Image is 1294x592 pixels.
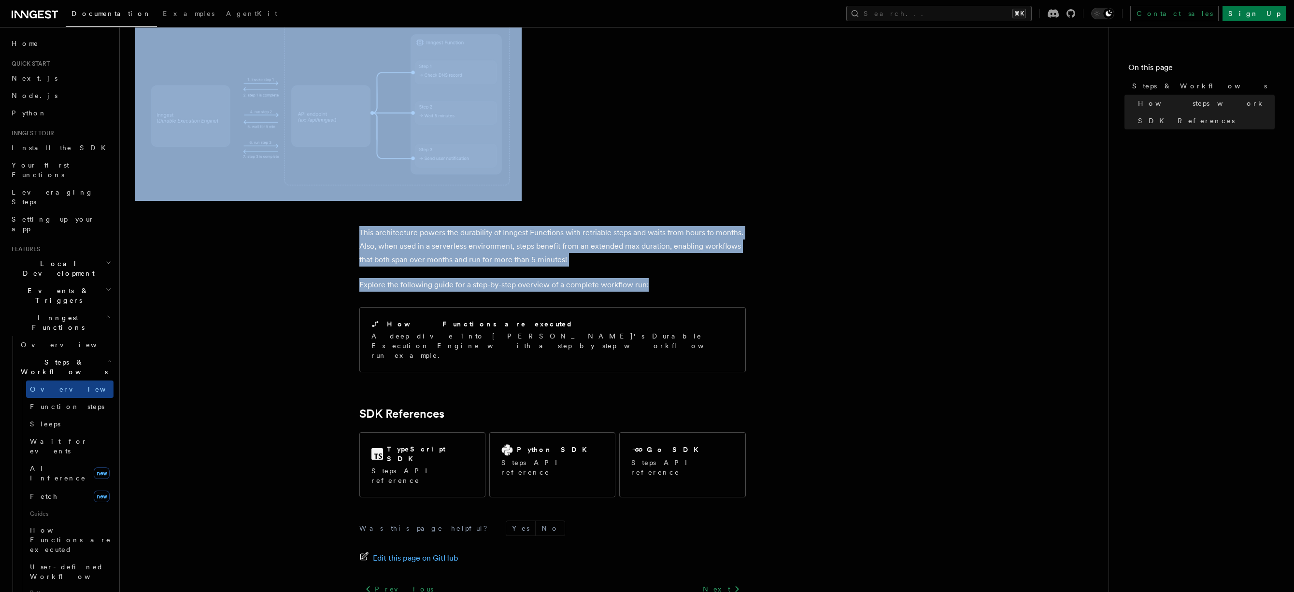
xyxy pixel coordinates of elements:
p: Explore the following guide for a step-by-step overview of a complete workflow run: [359,278,746,292]
span: Documentation [71,10,151,17]
span: Function steps [30,403,104,410]
a: Wait for events [26,433,114,460]
span: Sleeps [30,420,60,428]
span: Next.js [12,74,57,82]
span: Features [8,245,40,253]
span: Wait for events [30,437,87,455]
p: This architecture powers the durability of Inngest Functions with retriable steps and waits from ... [359,226,746,267]
p: Steps API reference [631,458,733,477]
a: Setting up your app [8,211,114,238]
a: Home [8,35,114,52]
span: Python [12,109,47,117]
h2: How Functions are executed [387,319,573,329]
a: How Functions are executed [26,522,114,558]
p: Steps API reference [501,458,603,477]
span: Inngest Functions [8,313,104,332]
span: Leveraging Steps [12,188,93,206]
span: Local Development [8,259,105,278]
a: AgentKit [220,3,283,26]
button: Inngest Functions [8,309,114,336]
a: Overview [26,381,114,398]
a: Your first Functions [8,156,114,183]
a: Node.js [8,87,114,104]
span: AgentKit [226,10,277,17]
a: Examples [157,3,220,26]
span: How Functions are executed [30,526,111,553]
span: Overview [30,385,129,393]
a: Function steps [26,398,114,415]
p: Was this page helpful? [359,523,494,533]
span: Guides [26,506,114,522]
span: Overview [21,341,120,349]
span: new [94,467,110,479]
a: Python [8,104,114,122]
span: User-defined Workflows [30,563,117,580]
a: How steps work [1134,95,1275,112]
a: SDK References [359,407,444,421]
span: Examples [163,10,214,17]
button: Events & Triggers [8,282,114,309]
button: Steps & Workflows [17,353,114,381]
span: Home [12,39,39,48]
span: Node.js [12,92,57,99]
button: Search...⌘K [846,6,1032,21]
h4: On this page [1128,62,1275,77]
span: Steps & Workflows [17,357,108,377]
span: Steps & Workflows [1132,81,1267,91]
a: User-defined Workflows [26,558,114,585]
a: Steps & Workflows [1128,77,1275,95]
p: Steps API reference [371,466,473,485]
span: AI Inference [30,465,86,482]
span: SDK References [1138,116,1235,126]
a: How Functions are executedA deep dive into [PERSON_NAME]'s Durable Execution Engine with a step-b... [359,307,746,372]
a: Next.js [8,70,114,87]
span: Install the SDK [12,144,112,152]
a: Leveraging Steps [8,183,114,211]
a: SDK References [1134,112,1275,129]
a: Install the SDK [8,139,114,156]
span: Events & Triggers [8,286,105,305]
button: No [536,521,565,536]
a: Documentation [66,3,157,27]
span: Fetch [30,493,58,500]
p: A deep dive into [PERSON_NAME]'s Durable Execution Engine with a step-by-step workflow run example. [371,331,734,360]
h2: Python SDK [517,445,593,454]
button: Toggle dark mode [1091,8,1114,19]
a: Python SDKSteps API reference [489,432,615,497]
a: TypeScript SDKSteps API reference [359,432,485,497]
a: Sleeps [26,415,114,433]
h2: Go SDK [647,445,704,454]
a: Contact sales [1130,6,1219,21]
a: Overview [17,336,114,353]
button: Yes [506,521,535,536]
a: Go SDKSteps API reference [619,432,745,497]
kbd: ⌘K [1012,9,1026,18]
span: How steps work [1138,99,1265,108]
button: Local Development [8,255,114,282]
span: Inngest tour [8,129,54,137]
span: Edit this page on GitHub [373,551,458,565]
span: Quick start [8,60,50,68]
a: Fetchnew [26,487,114,506]
span: Setting up your app [12,215,95,233]
a: AI Inferencenew [26,460,114,487]
a: Sign Up [1223,6,1286,21]
h2: TypeScript SDK [387,444,473,464]
a: Edit this page on GitHub [359,551,458,565]
span: new [94,491,110,502]
span: Your first Functions [12,161,69,179]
